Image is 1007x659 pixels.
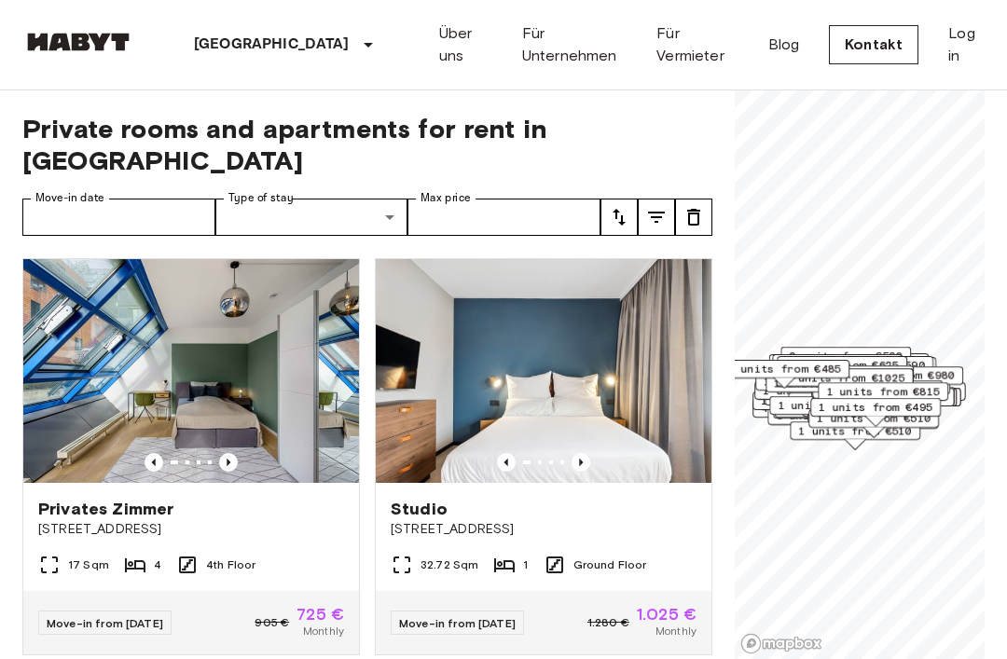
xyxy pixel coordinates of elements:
span: Studio [391,498,448,520]
div: Map marker [829,382,966,411]
div: Map marker [769,354,906,383]
div: Map marker [767,406,898,435]
div: Map marker [808,409,939,438]
span: 1 units from €625 [785,357,899,374]
a: Mapbox logo [740,633,822,654]
span: Ground Floor [573,556,647,573]
label: Max price [421,190,471,206]
span: Monthly [303,623,344,639]
span: 1 units from €1025 [785,369,905,386]
span: 905 € [255,614,289,631]
button: tune [600,199,638,236]
img: Marketing picture of unit DE-01-010-002-01HF [23,259,359,483]
div: Map marker [824,388,961,417]
span: 1 units from €510 [798,422,912,439]
span: 1 units from €980 [841,367,955,384]
label: Type of stay [228,190,294,206]
a: Kontakt [829,25,918,64]
button: tune [675,199,712,236]
div: Map marker [752,391,883,420]
span: 1.025 € [637,606,697,623]
span: [STREET_ADDRESS] [38,520,344,539]
div: Map marker [790,421,920,450]
span: [STREET_ADDRESS] [391,520,697,539]
img: Habyt [22,33,134,51]
a: Blog [768,34,800,56]
button: Previous image [219,453,238,472]
span: Monthly [655,623,697,639]
img: Marketing picture of unit DE-01-481-006-01 [376,259,711,483]
button: tune [638,199,675,236]
span: 17 Sqm [68,556,109,573]
span: 1 [523,556,528,573]
span: 1.280 € [587,614,629,631]
span: 4 [154,556,161,573]
span: 4th Floor [206,556,255,573]
span: 1 units from €485 [780,355,894,372]
div: Map marker [772,354,903,383]
span: 1 units from €485 [727,361,841,378]
input: Choose date [22,199,215,236]
div: Map marker [754,381,885,410]
div: Map marker [769,396,900,425]
button: Previous image [145,453,163,472]
div: Map marker [719,360,849,389]
div: Map marker [818,382,948,411]
span: 1 units from €815 [826,383,940,400]
button: Previous image [572,453,590,472]
a: Für Vermieter [656,22,738,67]
button: Previous image [497,453,516,472]
span: Move-in from [DATE] [47,616,163,630]
a: Marketing picture of unit DE-01-010-002-01HFPrevious imagePrevious imagePrivates Zimmer[STREET_AD... [22,258,360,655]
div: Map marker [777,368,914,397]
a: Log in [948,22,985,67]
div: Map marker [777,356,907,385]
span: 1 units from €640 [778,397,891,414]
span: 8 units from €530 [789,348,903,364]
div: Map marker [818,388,955,417]
a: Für Unternehmen [522,22,628,67]
span: 1 units from €495 [819,399,932,416]
a: Über uns [439,22,492,67]
a: Marketing picture of unit DE-01-481-006-01Previous imagePrevious imageStudio[STREET_ADDRESS]32.72... [375,258,712,655]
span: Privates Zimmer [38,498,173,520]
div: Map marker [780,347,911,376]
label: Move-in date [35,190,104,206]
span: 725 € [297,606,344,623]
span: Move-in from [DATE] [399,616,516,630]
span: Private rooms and apartments for rent in [GEOGRAPHIC_DATA] [22,113,712,176]
span: 1 units from €590 [811,357,925,374]
p: [GEOGRAPHIC_DATA] [194,34,350,56]
span: 32.72 Sqm [421,556,478,573]
div: Map marker [810,398,941,427]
